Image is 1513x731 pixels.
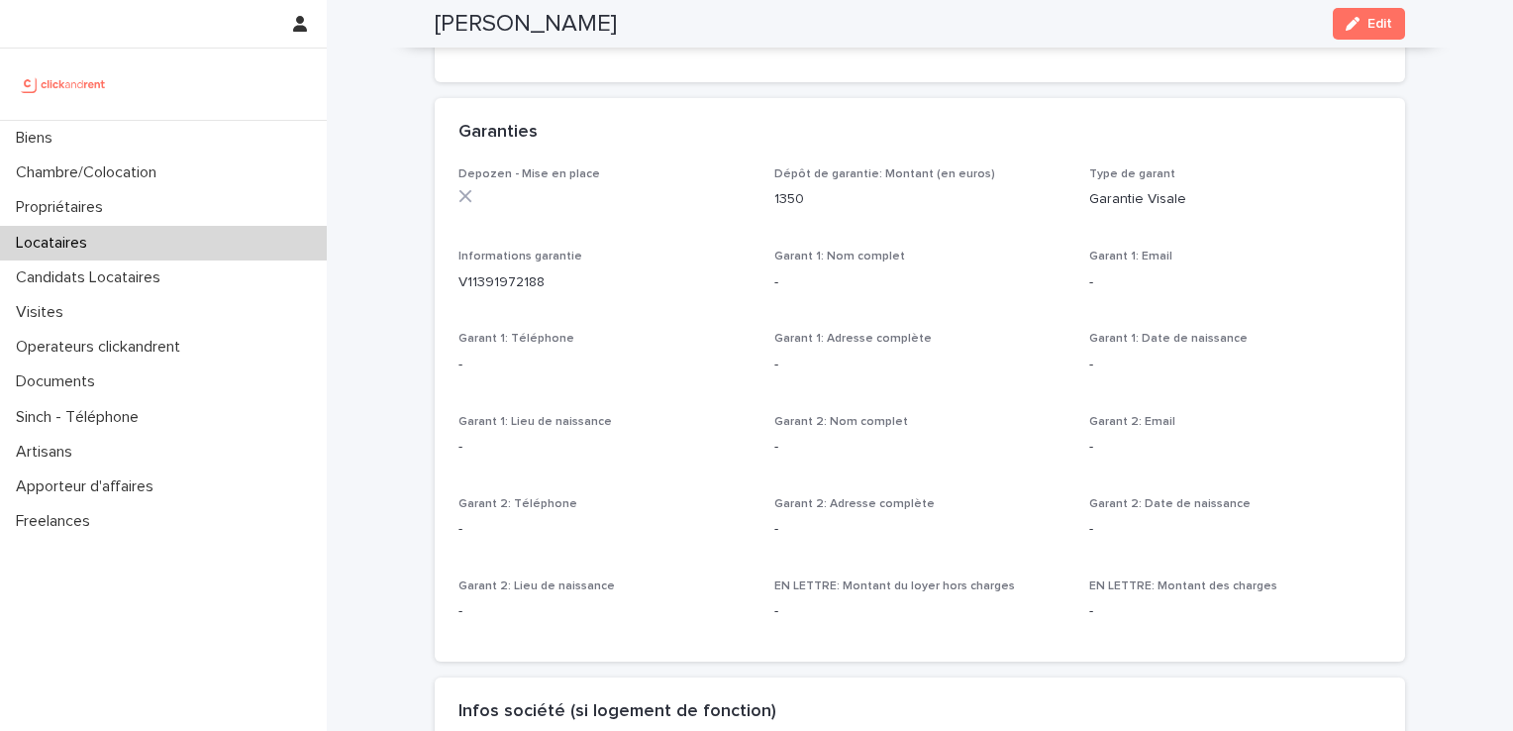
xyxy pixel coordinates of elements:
[1089,272,1381,293] p: -
[774,251,905,262] span: Garant 1: Nom complet
[8,163,172,182] p: Chambre/Colocation
[8,338,196,357] p: Operateurs clickandrent
[774,333,932,345] span: Garant 1: Adresse complète
[458,580,615,592] span: Garant 2: Lieu de naissance
[458,601,751,622] p: -
[774,601,1066,622] p: -
[774,189,1066,210] p: 1350
[8,512,106,531] p: Freelances
[774,272,1066,293] p: -
[1089,601,1381,622] p: -
[458,122,538,144] h2: Garanties
[1089,416,1175,428] span: Garant 2: Email
[774,416,908,428] span: Garant 2: Nom complet
[8,129,68,148] p: Biens
[1089,355,1381,375] p: -
[458,355,751,375] p: -
[1089,251,1172,262] span: Garant 1: Email
[1333,8,1405,40] button: Edit
[458,168,600,180] span: Depozen - Mise en place
[8,198,119,217] p: Propriétaires
[8,443,88,462] p: Artisans
[774,519,1066,540] p: -
[774,437,1066,458] p: -
[1367,17,1392,31] span: Edit
[8,234,103,253] p: Locataires
[1089,189,1381,210] p: Garantie Visale
[16,64,112,104] img: UCB0brd3T0yccxBKYDjQ
[774,580,1015,592] span: EN LETTRE: Montant du loyer hors charges
[774,498,935,510] span: Garant 2: Adresse complète
[8,477,169,496] p: Apporteur d'affaires
[8,303,79,322] p: Visites
[458,498,577,510] span: Garant 2: Téléphone
[458,519,751,540] p: -
[458,437,751,458] p: -
[1089,498,1251,510] span: Garant 2: Date de naissance
[458,272,751,293] p: V11391972188
[8,372,111,391] p: Documents
[1089,580,1277,592] span: EN LETTRE: Montant des charges
[435,10,617,39] h2: [PERSON_NAME]
[8,268,176,287] p: Candidats Locataires
[1089,437,1381,458] p: -
[458,416,612,428] span: Garant 1: Lieu de naissance
[774,168,995,180] span: Dépôt de garantie: Montant (en euros)
[458,701,776,723] h2: Infos société (si logement de fonction)
[1089,333,1248,345] span: Garant 1: Date de naissance
[458,333,574,345] span: Garant 1: Téléphone
[1089,168,1175,180] span: Type de garant
[774,355,1066,375] p: -
[1089,519,1381,540] p: -
[8,408,154,427] p: Sinch - Téléphone
[458,251,582,262] span: Informations garantie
